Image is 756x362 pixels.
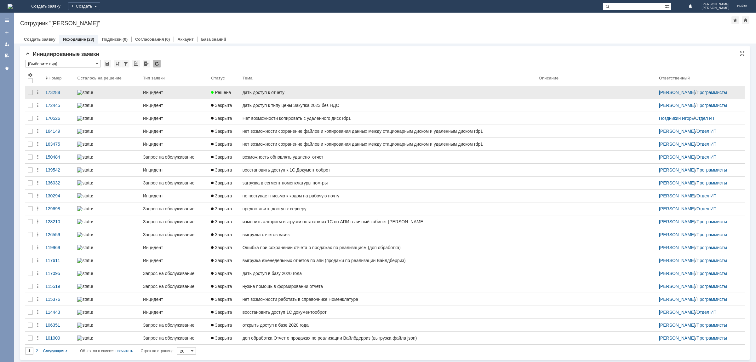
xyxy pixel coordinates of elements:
[35,180,40,185] div: Действия
[696,297,727,302] a: Программисты
[143,310,206,315] div: Инцидент
[140,99,209,112] a: Инцидент
[659,142,742,147] div: /
[696,271,727,276] a: Программисты
[659,103,695,108] a: [PERSON_NAME]
[143,219,206,224] div: Запрос на обслуживание
[742,16,749,24] div: Сделать домашней страницей
[240,280,536,293] a: нужна помощь в формировании отчета
[243,180,534,185] div: загрузка в сегмент номенклатуры ном-ры
[140,112,209,125] a: Инцидент
[135,37,164,42] a: Согласования
[35,193,40,198] div: Действия
[43,190,75,202] a: 130294
[140,241,209,254] a: Инцидент
[143,297,206,302] div: Инцидент
[240,267,536,280] a: дать доступ в базу 2020 года
[77,116,93,121] img: statusbar-100 (1).png
[243,323,534,328] div: открыть доступ к базе 2020 года
[539,76,558,80] div: Описание
[140,164,209,176] a: Инцидент
[211,193,232,198] span: Закрыта
[43,202,75,215] a: 129698
[240,99,536,112] a: дать доступ к типу цены Закупка 2023 без НДС
[659,116,694,121] a: Поздникин Игорь
[45,129,72,134] div: 164149
[696,206,716,211] a: Отдел ИТ
[211,323,232,328] span: Закрыта
[140,254,209,267] a: Инцидент
[209,267,240,280] a: Закрыта
[659,116,742,121] div: /
[35,103,40,108] div: Действия
[659,180,695,185] a: [PERSON_NAME]
[75,202,140,215] a: statusbar-100 (1).png
[240,190,536,202] a: не поступает письмо к кодом на рабочую почту
[740,51,745,56] div: На всю страницу
[211,258,232,263] span: Закрыта
[140,190,209,202] a: Инцидент
[665,3,671,9] span: Расширенный поиск
[240,70,536,86] th: Тема
[75,190,140,202] a: statusbar-100 (1).png
[211,232,232,237] span: Закрыта
[75,241,140,254] a: statusbar-100 (1).png
[75,332,140,344] a: statusbar-100 (1).png
[75,86,140,99] a: statusbar-100 (1).png
[140,267,209,280] a: Запрос на обслуживание
[43,86,75,99] a: 173288
[143,336,206,341] div: Запрос на обслуживание
[143,180,206,185] div: Запрос на обслуживание
[696,155,716,160] a: Отдел ИТ
[140,86,209,99] a: Инцидент
[28,73,33,78] span: Настройки
[43,151,75,163] a: 150484
[696,323,727,328] a: Программисты
[243,103,534,108] div: дать доступ к типу цены Закупка 2023 без НДС
[659,167,695,172] a: [PERSON_NAME]
[77,232,93,237] img: statusbar-100 (1).png
[211,310,232,315] span: Закрыта
[75,319,140,331] a: statusbar-100 (1).png
[209,164,240,176] a: Закрыта
[143,103,206,108] div: Инцидент
[209,241,240,254] a: Закрыта
[659,323,695,328] a: [PERSON_NAME]
[140,138,209,150] a: Инцидент
[43,138,75,150] a: 163475
[77,155,93,160] img: statusbar-100 (1).png
[77,284,93,289] img: statusbar-100 (1).png
[140,125,209,137] a: Инцидент
[731,16,739,24] div: Добавить в избранное
[659,129,742,134] div: /
[659,310,695,315] a: [PERSON_NAME]
[696,284,727,289] a: Программисты
[45,180,72,185] div: 136032
[140,332,209,344] a: Запрос на обслуживание
[143,167,206,172] div: Инцидент
[659,90,695,95] a: [PERSON_NAME]
[240,228,536,241] a: выгрузка отчетов вай-з
[77,193,93,198] img: statusbar-100 (1).png
[243,167,534,172] div: восстановить доступ к 1С Документооброт
[123,37,128,42] div: (0)
[140,306,209,318] a: Инцидент
[177,37,193,42] a: Аккаунт
[2,50,12,61] a: Мои согласования
[77,245,93,250] img: statusbar-100 (1).png
[43,254,75,267] a: 117611
[209,293,240,306] a: Закрыта
[77,297,93,302] img: statusbar-100 (1).png
[140,319,209,331] a: Запрос на обслуживание
[659,129,695,134] a: [PERSON_NAME]
[143,271,206,276] div: Запрос на обслуживание
[143,155,206,160] div: Запрос на обслуживание
[49,76,62,80] div: Номер
[240,112,536,125] a: Нет возможности копировать с удаленного диск rdp1
[43,164,75,176] a: 139542
[659,193,695,198] a: [PERSON_NAME]
[696,142,716,147] a: Отдел ИТ
[209,112,240,125] a: Закрыта
[696,167,727,172] a: Программисты
[25,51,99,57] span: Инициированные заявки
